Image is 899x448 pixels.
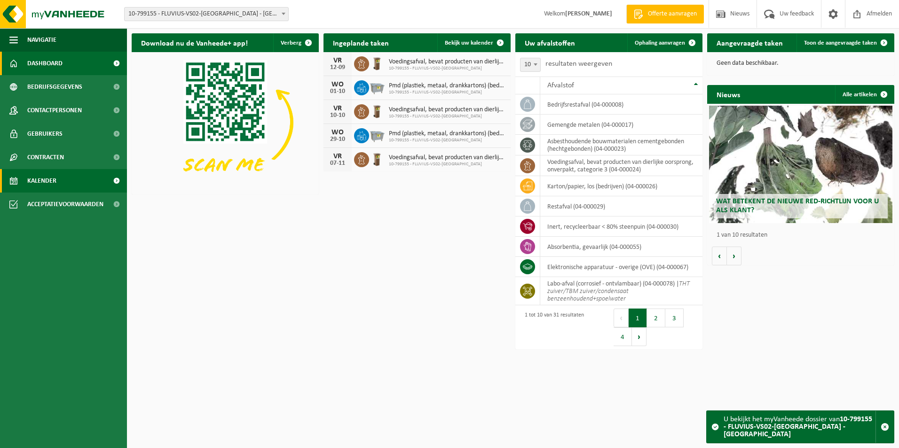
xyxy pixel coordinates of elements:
[647,309,665,327] button: 2
[369,79,385,95] img: WB-2500-GAL-GY-01
[389,58,506,66] span: Voedingsafval, bevat producten van dierlijke oorsprong, onverpakt, categorie 3
[389,162,506,167] span: 10-799155 - FLUVIUS-VS02-[GEOGRAPHIC_DATA]
[27,193,103,216] span: Acceptatievoorwaarden
[614,309,629,327] button: Previous
[565,10,612,17] strong: [PERSON_NAME]
[540,115,702,135] td: gemengde metalen (04-000017)
[804,40,877,46] span: Toon de aangevraagde taken
[369,55,385,71] img: WB-0140-HPE-BN-01
[389,130,506,138] span: Pmd (plastiek, metaal, drankkartons) (bedrijven)
[27,122,63,146] span: Gebruikers
[328,57,347,64] div: VR
[540,94,702,115] td: bedrijfsrestafval (04-000008)
[124,7,289,21] span: 10-799155 - FLUVIUS-VS02-TORHOUT - TORHOUT
[632,327,647,346] button: Next
[717,60,885,67] p: Geen data beschikbaar.
[328,160,347,167] div: 07-11
[389,66,506,71] span: 10-799155 - FLUVIUS-VS02-[GEOGRAPHIC_DATA]
[540,237,702,257] td: absorbentia, gevaarlijk (04-000055)
[437,33,510,52] a: Bekijk uw kalender
[709,106,892,223] a: Wat betekent de nieuwe RED-richtlijn voor u als klant?
[520,58,540,71] span: 10
[629,309,647,327] button: 1
[712,247,727,265] button: Vorige
[389,82,506,90] span: Pmd (plastiek, metaal, drankkartons) (bedrijven)
[540,196,702,216] td: restafval (04-000029)
[328,88,347,95] div: 01-10
[323,33,398,52] h2: Ingeplande taken
[27,28,56,52] span: Navigatie
[328,64,347,71] div: 12-09
[515,33,584,52] h2: Uw afvalstoffen
[369,127,385,143] img: WB-2500-GAL-GY-01
[520,58,541,72] span: 10
[27,52,63,75] span: Dashboard
[626,5,704,23] a: Offerte aanvragen
[273,33,318,52] button: Verberg
[328,81,347,88] div: WO
[717,232,890,239] p: 1 van 10 resultaten
[328,105,347,112] div: VR
[281,40,301,46] span: Verberg
[614,327,632,346] button: 4
[27,169,56,193] span: Kalender
[646,9,699,19] span: Offerte aanvragen
[540,277,702,305] td: labo-afval (corrosief - ontvlambaar) (04-000078) |
[328,136,347,143] div: 29-10
[389,154,506,162] span: Voedingsafval, bevat producten van dierlijke oorsprong, onverpakt, categorie 3
[796,33,893,52] a: Toon de aangevraagde taken
[445,40,493,46] span: Bekijk uw kalender
[27,146,64,169] span: Contracten
[665,309,684,327] button: 3
[540,155,702,176] td: voedingsafval, bevat producten van dierlijke oorsprong, onverpakt, categorie 3 (04-000024)
[389,106,506,114] span: Voedingsafval, bevat producten van dierlijke oorsprong, onverpakt, categorie 3
[716,198,879,214] span: Wat betekent de nieuwe RED-richtlijn voor u als klant?
[369,103,385,119] img: WB-0140-HPE-BN-01
[540,135,702,155] td: asbesthoudende bouwmaterialen cementgebonden (hechtgebonden) (04-000023)
[389,90,506,95] span: 10-799155 - FLUVIUS-VS02-[GEOGRAPHIC_DATA]
[540,176,702,196] td: karton/papier, los (bedrijven) (04-000026)
[727,247,741,265] button: Volgende
[724,416,872,438] strong: 10-799155 - FLUVIUS-VS02-[GEOGRAPHIC_DATA] - [GEOGRAPHIC_DATA]
[540,216,702,237] td: inert, recycleerbaar < 80% steenpuin (04-000030)
[27,75,82,99] span: Bedrijfsgegevens
[724,411,875,443] div: U bekijkt het myVanheede dossier van
[635,40,685,46] span: Ophaling aanvragen
[369,151,385,167] img: WB-0140-HPE-BN-01
[540,257,702,277] td: elektronische apparatuur - overige (OVE) (04-000067)
[27,99,82,122] span: Contactpersonen
[707,85,749,103] h2: Nieuws
[132,33,257,52] h2: Download nu de Vanheede+ app!
[328,153,347,160] div: VR
[547,82,574,89] span: Afvalstof
[627,33,702,52] a: Ophaling aanvragen
[328,112,347,119] div: 10-10
[835,85,893,104] a: Alle artikelen
[389,114,506,119] span: 10-799155 - FLUVIUS-VS02-[GEOGRAPHIC_DATA]
[547,280,690,302] i: THT zuiver/TBM zuiver/condensaat benzeenhoudend+spoelwater
[132,52,319,193] img: Download de VHEPlus App
[520,308,584,347] div: 1 tot 10 van 31 resultaten
[545,60,612,68] label: resultaten weergeven
[125,8,288,21] span: 10-799155 - FLUVIUS-VS02-TORHOUT - TORHOUT
[389,138,506,143] span: 10-799155 - FLUVIUS-VS02-[GEOGRAPHIC_DATA]
[328,129,347,136] div: WO
[707,33,792,52] h2: Aangevraagde taken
